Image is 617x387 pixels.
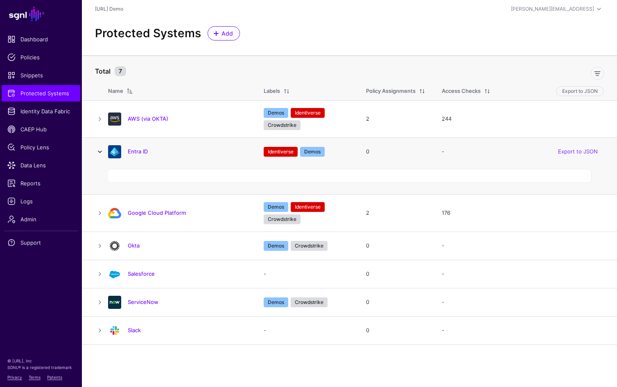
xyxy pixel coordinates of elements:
span: Demos [300,147,325,157]
span: Identiverse [291,108,325,118]
a: Terms [29,375,41,380]
a: Data Lens [2,157,80,173]
span: Logs [7,197,75,205]
a: Policy Lens [2,139,80,155]
a: Patents [47,375,62,380]
button: Export to JSON [556,86,604,96]
span: Demos [264,241,288,251]
span: Demos [264,297,288,307]
img: svg+xml;base64,PHN2ZyB3aWR0aD0iNjQiIGhlaWdodD0iNjQiIHZpZXdCb3g9IjAgMCA2NCA2NCIgZmlsbD0ibm9uZSIgeG... [108,239,121,252]
span: Dashboard [7,35,75,43]
a: Google Cloud Platform [128,209,186,216]
a: Snippets [2,67,80,83]
span: Snippets [7,71,75,79]
span: Identiverse [264,147,298,157]
h2: Protected Systems [95,27,201,40]
a: CAEP Hub [2,121,80,137]
span: Protected Systems [7,89,75,97]
a: Identity Data Fabric [2,103,80,119]
td: 0 [358,316,434,344]
a: Privacy [7,375,22,380]
div: - [442,270,604,278]
span: Crowdstrike [291,241,328,251]
span: Admin [7,215,75,223]
td: - [255,316,358,344]
span: Demos [264,202,288,212]
img: svg+xml;base64,PHN2ZyB3aWR0aD0iMTg0IiBoZWlnaHQ9IjE0OCIgdmlld0JveD0iMCAwIDE4NCAxNDgiIGZpbGw9Im5vbm... [108,207,121,220]
a: [URL] Demo [95,6,123,12]
span: Crowdstrike [264,120,301,130]
a: SGNL [5,5,77,23]
span: Policy Lens [7,143,75,151]
div: - [442,148,604,156]
div: [PERSON_NAME][EMAIL_ADDRESS] [511,5,594,13]
div: Access Checks [442,87,481,95]
div: Policy Assignments [366,87,416,95]
p: SGNL® is a registered trademark [7,364,75,371]
a: AWS (via OKTA) [128,115,168,122]
span: Identiverse [291,202,325,212]
a: Add [208,26,240,40]
td: 0 [358,260,434,288]
span: Policies [7,53,75,61]
span: Data Lens [7,161,75,169]
span: Demos [264,108,288,118]
td: - [255,260,358,288]
small: 7 [115,66,126,76]
div: - [442,326,604,335]
a: Logs [2,193,80,209]
a: Reports [2,175,80,191]
span: Crowdstrike [264,214,301,224]
td: 2 [358,194,434,232]
a: ServiceNow [128,299,158,305]
img: svg+xml;base64,PHN2ZyB3aWR0aD0iNjQiIGhlaWdodD0iNjQiIHZpZXdCb3g9IjAgMCA2NCA2NCIgZmlsbD0ibm9uZSIgeG... [108,145,121,158]
div: Name [108,87,123,95]
span: Identity Data Fabric [7,107,75,115]
img: svg+xml;base64,PHN2ZyB3aWR0aD0iNjQiIGhlaWdodD0iNjQiIHZpZXdCb3g9IjAgMCA2NCA2NCIgZmlsbD0ibm9uZSIgeG... [108,268,121,281]
a: Admin [2,211,80,227]
span: Support [7,239,75,247]
span: Reports [7,179,75,187]
td: 0 [358,232,434,260]
div: - [442,298,604,306]
a: Policies [2,49,80,65]
a: Entra ID [128,148,148,155]
a: Okta [128,242,140,249]
div: 176 [442,209,604,217]
strong: Total [95,67,111,75]
img: svg+xml;base64,PHN2ZyB3aWR0aD0iNjQiIGhlaWdodD0iNjQiIHZpZXdCb3g9IjAgMCA2NCA2NCIgZmlsbD0ibm9uZSIgeG... [108,324,121,337]
span: Crowdstrike [291,297,328,307]
a: Slack [128,327,141,333]
a: Protected Systems [2,85,80,101]
a: Salesforce [128,270,155,277]
div: 244 [442,115,604,123]
img: svg+xml;base64,PHN2ZyB3aWR0aD0iNjQiIGhlaWdodD0iNjQiIHZpZXdCb3g9IjAgMCA2NCA2NCIgZmlsbD0ibm9uZSIgeG... [108,296,121,309]
div: Labels [264,87,280,95]
img: svg+xml;base64,PHN2ZyB3aWR0aD0iNjQiIGhlaWdodD0iNjQiIHZpZXdCb3g9IjAgMCA2NCA2NCIgZmlsbD0ibm9uZSIgeG... [108,112,121,126]
td: 0 [358,288,434,316]
span: Add [221,29,234,38]
p: © [URL], Inc [7,358,75,364]
a: Export to JSON [558,148,598,155]
a: Dashboard [2,31,80,47]
td: 2 [358,100,434,137]
div: - [442,242,604,250]
td: 0 [358,137,434,166]
span: CAEP Hub [7,125,75,133]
